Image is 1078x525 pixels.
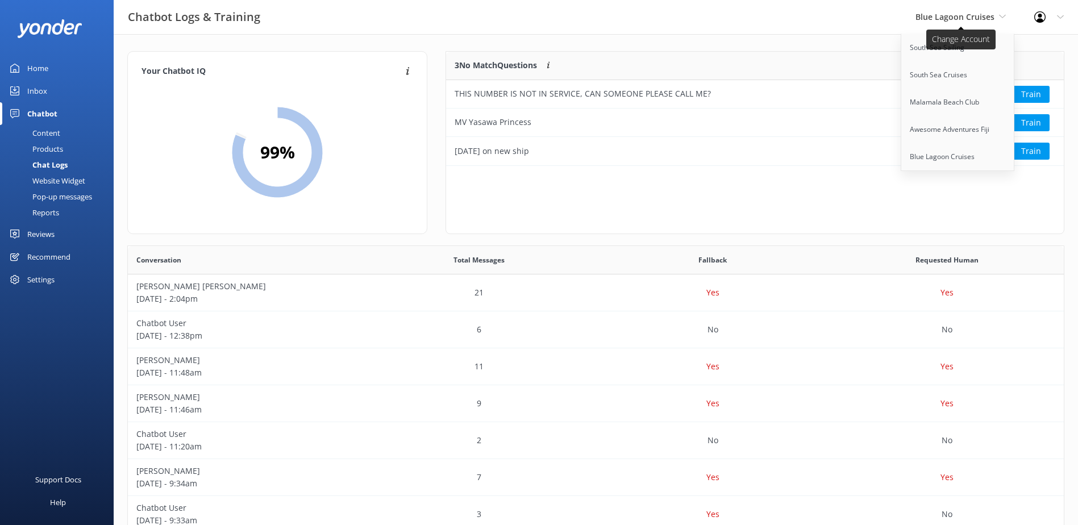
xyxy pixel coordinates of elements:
[7,141,63,157] div: Products
[477,471,481,484] p: 7
[128,311,1064,348] div: row
[7,205,114,220] a: Reports
[901,61,1015,89] a: South Sea Cruises
[455,59,537,72] p: 3 No Match Questions
[136,280,353,293] p: [PERSON_NAME] [PERSON_NAME]
[128,274,1064,311] div: row
[7,125,60,141] div: Content
[136,502,353,514] p: Chatbot User
[915,11,994,22] span: Blue Lagoon Cruises
[136,477,353,490] p: [DATE] - 9:34am
[128,8,260,26] h3: Chatbot Logs & Training
[477,397,481,410] p: 9
[7,157,68,173] div: Chat Logs
[136,330,353,342] p: [DATE] - 12:38pm
[7,173,85,189] div: Website Widget
[942,508,952,520] p: No
[136,293,353,305] p: [DATE] - 2:04pm
[453,255,505,265] span: Total Messages
[7,189,92,205] div: Pop-up messages
[942,434,952,447] p: No
[706,397,719,410] p: Yes
[128,422,1064,459] div: row
[27,80,47,102] div: Inbox
[136,366,353,379] p: [DATE] - 11:48am
[35,468,81,491] div: Support Docs
[475,360,484,373] p: 11
[136,440,353,453] p: [DATE] - 11:20am
[7,157,114,173] a: Chat Logs
[940,286,954,299] p: Yes
[901,143,1015,170] a: Blue Lagoon Cruises
[706,286,719,299] p: Yes
[455,116,531,128] div: MV Yasawa Princess
[477,323,481,336] p: 6
[50,491,66,514] div: Help
[901,89,1015,116] a: Malamala Beach Club
[940,360,954,373] p: Yes
[477,508,481,520] p: 3
[136,317,353,330] p: Chatbot User
[1013,86,1050,103] button: Train
[446,80,1064,109] div: row
[698,255,727,265] span: Fallback
[940,471,954,484] p: Yes
[7,189,114,205] a: Pop-up messages
[141,65,402,78] h4: Your Chatbot IQ
[27,57,48,80] div: Home
[915,255,979,265] span: Requested Human
[128,348,1064,385] div: row
[446,109,1064,137] div: row
[27,223,55,245] div: Reviews
[942,323,952,336] p: No
[706,508,719,520] p: Yes
[707,434,718,447] p: No
[7,141,114,157] a: Products
[7,205,59,220] div: Reports
[475,286,484,299] p: 21
[136,428,353,440] p: Chatbot User
[455,88,711,100] div: THIS NUMBER IS NOT IN SERVICE, CAN SOMEONE PLEASE CALL ME?
[477,434,481,447] p: 2
[446,80,1064,165] div: grid
[136,354,353,366] p: [PERSON_NAME]
[128,385,1064,422] div: row
[940,397,954,410] p: Yes
[1013,143,1050,160] button: Train
[27,102,57,125] div: Chatbot
[17,19,82,38] img: yonder-white-logo.png
[128,459,1064,496] div: row
[7,173,114,189] a: Website Widget
[901,34,1015,61] a: South Sea Sailing
[455,145,529,157] div: [DATE] on new ship
[706,360,719,373] p: Yes
[707,323,718,336] p: No
[901,116,1015,143] a: Awesome Adventures Fiji
[706,471,719,484] p: Yes
[446,137,1064,165] div: row
[136,465,353,477] p: [PERSON_NAME]
[136,403,353,416] p: [DATE] - 11:46am
[136,255,181,265] span: Conversation
[7,125,114,141] a: Content
[136,391,353,403] p: [PERSON_NAME]
[27,268,55,291] div: Settings
[1013,114,1050,131] button: Train
[260,139,295,166] h2: 99 %
[27,245,70,268] div: Recommend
